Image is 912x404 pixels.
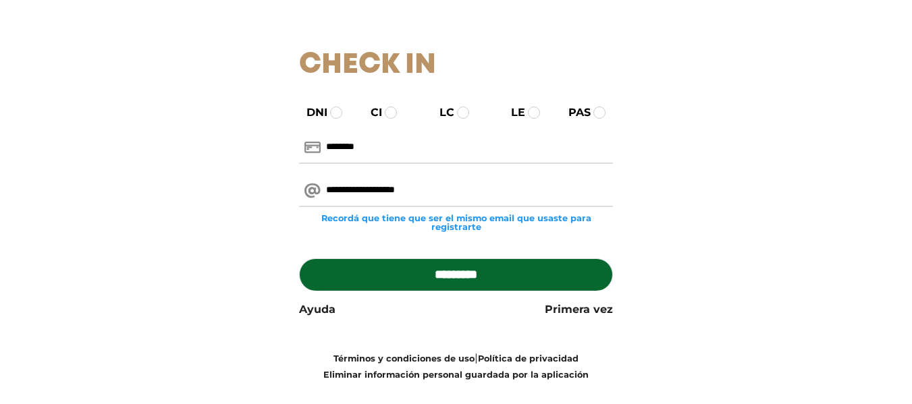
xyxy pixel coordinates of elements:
label: LC [427,105,454,121]
a: Términos y condiciones de uso [333,353,475,364]
h1: Check In [299,49,613,82]
a: Primera vez [545,301,613,318]
a: Ayuda [299,301,336,318]
div: | [289,350,623,382]
label: DNI [294,105,327,121]
label: CI [358,105,382,121]
small: Recordá que tiene que ser el mismo email que usaste para registrarte [299,214,613,231]
label: LE [499,105,525,121]
a: Política de privacidad [478,353,579,364]
a: Eliminar información personal guardada por la aplicación [323,370,589,380]
label: PAS [556,105,591,121]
